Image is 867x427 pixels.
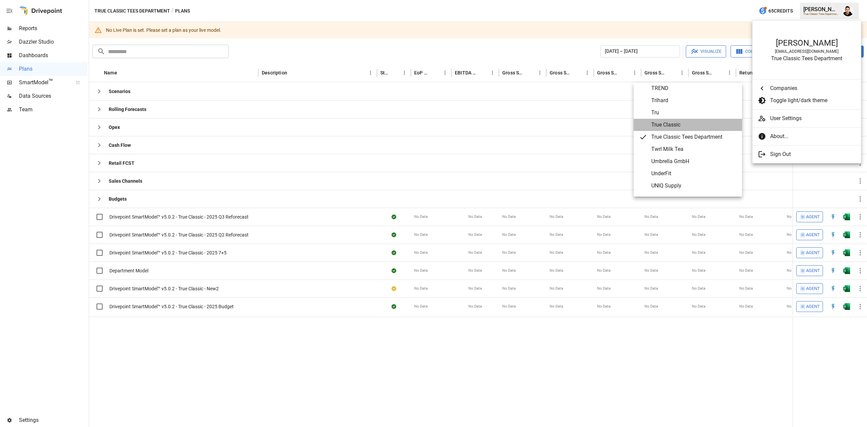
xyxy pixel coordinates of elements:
[770,84,855,92] span: Companies
[651,145,737,153] span: Twrl Milk Tea
[770,114,855,122] span: User Settings
[770,132,855,140] span: About...
[651,182,737,190] span: UNIQ Supply
[651,96,737,105] span: Trihard
[759,38,854,48] div: [PERSON_NAME]
[770,96,855,105] span: Toggle light/dark theme
[651,133,737,141] span: True Classic Tees Department
[651,109,737,117] span: Tru
[651,170,737,178] span: UnderFit
[651,84,737,92] span: TREND
[651,121,737,129] span: True Classic
[651,157,737,165] span: Umbrella GmbH
[770,150,855,158] span: Sign Out
[759,49,854,54] div: [EMAIL_ADDRESS][DOMAIN_NAME]
[759,55,854,62] div: True Classic Tees Department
